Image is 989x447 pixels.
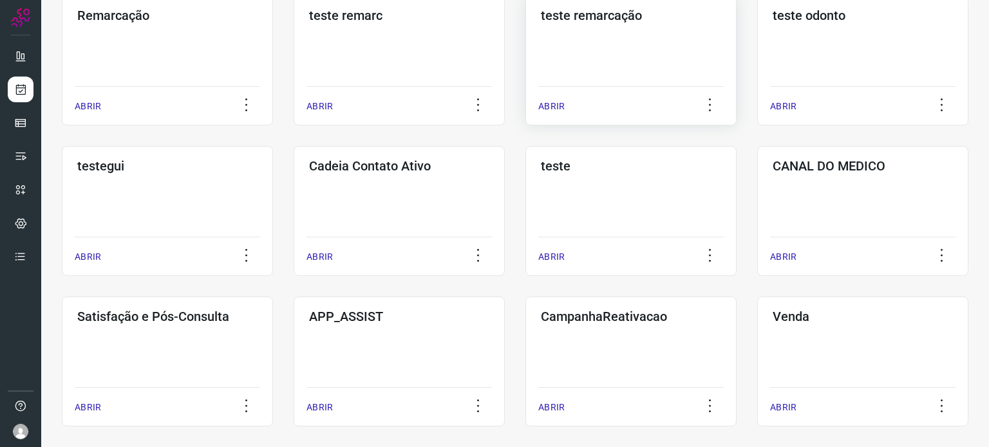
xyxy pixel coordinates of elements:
h3: teste remarc [309,8,489,23]
p: ABRIR [538,100,565,113]
h3: Cadeia Contato Ativo [309,158,489,174]
h3: Satisfação e Pós-Consulta [77,309,258,324]
p: ABRIR [306,250,333,264]
h3: CampanhaReativacao [541,309,721,324]
p: ABRIR [75,100,101,113]
h3: testegui [77,158,258,174]
p: ABRIR [770,250,796,264]
p: ABRIR [770,401,796,414]
img: Logo [11,8,30,27]
p: ABRIR [538,250,565,264]
p: ABRIR [306,100,333,113]
h3: Venda [773,309,953,324]
h3: teste odonto [773,8,953,23]
h3: teste [541,158,721,174]
p: ABRIR [75,250,101,264]
p: ABRIR [75,401,101,414]
h3: CANAL DO MEDICO [773,158,953,174]
p: ABRIR [306,401,333,414]
h3: Remarcação [77,8,258,23]
h3: APP_ASSIST [309,309,489,324]
img: avatar-user-boy.jpg [13,424,28,439]
p: ABRIR [770,100,796,113]
h3: teste remarcação [541,8,721,23]
p: ABRIR [538,401,565,414]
